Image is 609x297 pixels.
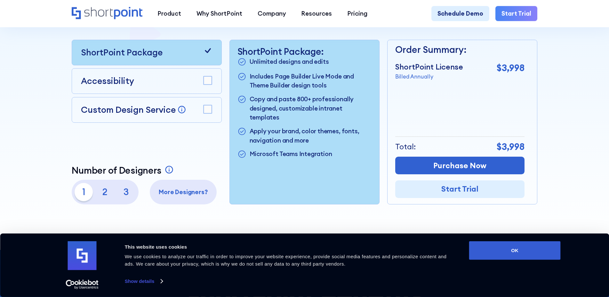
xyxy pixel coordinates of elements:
[340,6,375,21] a: Pricing
[395,141,416,153] p: Total:
[250,95,372,122] p: Copy and paste 800+ professionally designed, customizable intranet templates
[150,6,189,21] a: Product
[68,241,97,270] img: logo
[125,243,455,251] div: This website uses cookies
[81,104,176,115] p: Custom Design Service
[395,157,525,174] a: Purchase Now
[75,183,93,201] p: 1
[293,6,340,21] a: Resources
[258,9,286,18] div: Company
[395,61,463,73] p: ShortPoint License
[72,165,175,176] a: Number of Designers
[495,6,537,21] a: Start Trial
[54,280,110,289] a: Usercentrics Cookiebot - opens in a new window
[125,254,447,267] span: We use cookies to analyze our traffic in order to improve your website experience, provide social...
[469,241,561,260] button: OK
[250,6,294,21] a: Company
[431,6,489,21] a: Schedule Demo
[72,7,142,20] a: Home
[96,183,114,201] p: 2
[250,72,372,90] p: Includes Page Builder Live Mode and Theme Builder design tools
[125,276,163,286] a: Show details
[196,9,242,18] div: Why ShortPoint
[237,46,372,57] p: ShortPoint Package:
[250,149,332,160] p: Microsoft Teams Integration
[157,9,181,18] div: Product
[153,187,213,197] p: More Designers?
[347,9,367,18] div: Pricing
[117,183,135,201] p: 3
[494,223,609,297] iframe: Chat Widget
[81,75,134,87] p: Accessibility
[395,43,525,57] p: Order Summary:
[497,140,525,154] p: $3,998
[395,180,525,198] a: Start Trial
[301,9,332,18] div: Resources
[497,61,525,75] p: $3,998
[189,6,250,21] a: Why ShortPoint
[72,165,162,176] p: Number of Designers
[250,127,372,145] p: Apply your brand, color themes, fonts, navigation and more
[250,57,329,67] p: Unlimited designs and edits
[395,73,463,81] p: Billed Annually
[81,46,163,59] p: ShortPoint Package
